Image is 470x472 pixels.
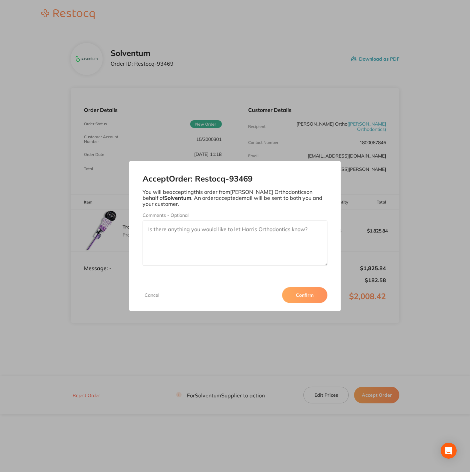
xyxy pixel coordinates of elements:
button: Confirm [282,287,327,303]
p: You will be accepting this order from [PERSON_NAME] Orthodontics on behalf of . An order accepted... [143,189,327,207]
div: Open Intercom Messenger [441,443,457,459]
label: Comments - Optional [143,213,327,218]
button: Cancel [143,292,161,298]
h2: Accept Order: Restocq- 93469 [143,174,327,184]
b: Solventum [164,195,191,201]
